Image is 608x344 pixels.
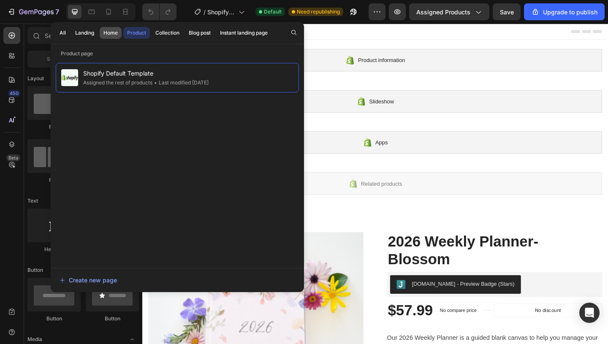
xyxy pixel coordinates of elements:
[83,79,152,87] div: Assigned the rest of products
[100,27,122,39] button: Home
[152,79,209,87] div: Last modified [DATE]
[238,169,282,179] span: Related products
[55,7,59,17] p: 7
[416,8,470,16] span: Assigned Products
[60,29,66,37] div: All
[142,24,608,344] iframe: Design area
[83,68,209,79] span: Shopify Default Template
[123,27,150,39] button: Product
[276,279,286,289] img: Judgeme.png
[27,266,43,274] span: Button
[500,8,514,16] span: Save
[266,301,317,323] div: $57.99
[71,27,98,39] button: Landing
[27,123,81,131] div: Row
[47,55,65,63] span: Section
[493,3,521,20] button: Save
[27,336,42,343] span: Media
[51,49,304,58] p: Product page
[427,308,455,316] p: No discount
[60,276,117,284] div: Create new page
[3,3,63,20] button: 7
[297,8,340,16] span: Need republishing
[142,3,176,20] div: Undo/Redo
[56,27,70,39] button: All
[189,29,211,37] div: Blog post
[269,274,412,294] button: Judge.me - Preview Badge (Stars)
[6,154,20,161] div: Beta
[323,309,364,314] p: No compare price
[247,79,274,89] span: Slideshow
[185,27,214,39] button: Blog post
[409,3,489,20] button: Assigned Products
[204,8,206,16] span: /
[220,29,268,37] div: Instant landing page
[524,3,605,20] button: Upgrade to publish
[207,8,235,16] span: Shopify Original Product Template
[27,176,81,184] div: Row
[27,246,81,253] div: Heading
[234,35,285,45] span: Product information
[59,272,296,289] button: Create new page
[155,29,179,37] div: Collection
[127,29,146,37] div: Product
[253,124,267,134] span: Apps
[103,29,118,37] div: Home
[264,8,282,16] span: Default
[531,8,597,16] div: Upgrade to publish
[27,197,38,205] span: Text
[75,29,94,37] div: Landing
[152,27,183,39] button: Collection
[216,27,271,39] button: Instant landing page
[27,315,81,322] div: Button
[293,279,405,287] div: [DOMAIN_NAME] - Preview Badge (Stars)
[579,303,600,323] div: Open Intercom Messenger
[8,90,20,97] div: 450
[86,315,139,322] div: Button
[154,79,157,86] span: •
[266,227,500,267] h2: 2026 Weekly Planner- Blossom
[27,75,44,82] span: Layout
